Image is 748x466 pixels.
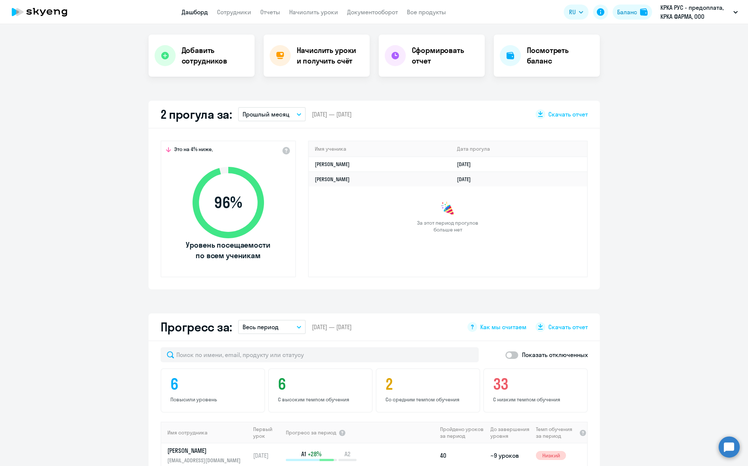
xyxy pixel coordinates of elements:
p: [PERSON_NAME] [167,446,245,455]
p: [EMAIL_ADDRESS][DOMAIN_NAME] [167,456,245,464]
button: RU [564,5,589,20]
span: RU [569,8,576,17]
span: A1 [301,450,306,458]
span: [DATE] — [DATE] [312,110,352,118]
a: [PERSON_NAME][EMAIL_ADDRESS][DOMAIN_NAME] [167,446,250,464]
th: Имя ученика [309,141,451,157]
a: Начислить уроки [289,8,338,16]
p: Повысили уровень [170,396,258,403]
img: balance [640,8,648,16]
a: Документооборот [347,8,398,16]
button: Весь период [238,320,306,334]
p: Прошлый месяц [243,110,290,119]
th: Пройдено уроков за период [437,422,487,443]
h4: 2 [385,375,473,393]
p: С высоким темпом обучения [278,396,365,403]
a: [DATE] [457,161,477,168]
p: Весь период [243,322,279,331]
span: За этот период прогулов больше нет [416,219,479,233]
h2: 2 прогула за: [161,107,232,122]
span: A2 [344,450,350,458]
p: Показать отключенных [522,350,588,359]
h2: Прогресс за: [161,319,232,334]
span: 96 % [185,194,272,212]
a: Все продукты [407,8,446,16]
p: КРКА РУС - предоплата, КРКА ФАРМА, ООО [660,3,730,21]
span: Как мы считаем [480,323,526,331]
button: Балансbalance [613,5,652,20]
span: Скачать отчет [548,110,588,118]
h4: Посмотреть баланс [527,45,594,66]
span: Низкий [536,451,566,460]
span: Скачать отчет [548,323,588,331]
a: Сотрудники [217,8,251,16]
span: Это на 4% ниже, [174,146,213,155]
a: Отчеты [260,8,280,16]
h4: Добавить сотрудников [182,45,249,66]
span: Прогресс за период [286,429,336,436]
div: Баланс [617,8,637,17]
span: Уровень посещаемости по всем ученикам [185,240,272,261]
a: [DATE] [457,176,477,183]
th: До завершения уровня [487,422,533,443]
p: Со средним темпом обучения [385,396,473,403]
h4: Сформировать отчет [412,45,479,66]
th: Дата прогула [451,141,587,157]
img: congrats [440,201,455,216]
a: [PERSON_NAME] [315,176,350,183]
p: С низким темпом обучения [493,396,580,403]
h4: Начислить уроки и получить счёт [297,45,362,66]
input: Поиск по имени, email, продукту или статусу [161,347,479,362]
span: Темп обучения за период [536,426,577,439]
button: КРКА РУС - предоплата, КРКА ФАРМА, ООО [657,3,742,21]
button: Прошлый месяц [238,107,306,121]
h4: 6 [170,375,258,393]
a: Дашборд [182,8,208,16]
th: Первый урок [250,422,285,443]
a: [PERSON_NAME] [315,161,350,168]
th: Имя сотрудника [161,422,250,443]
span: [DATE] — [DATE] [312,323,352,331]
h4: 6 [278,375,365,393]
span: +28% [308,450,322,458]
h4: 33 [493,375,580,393]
